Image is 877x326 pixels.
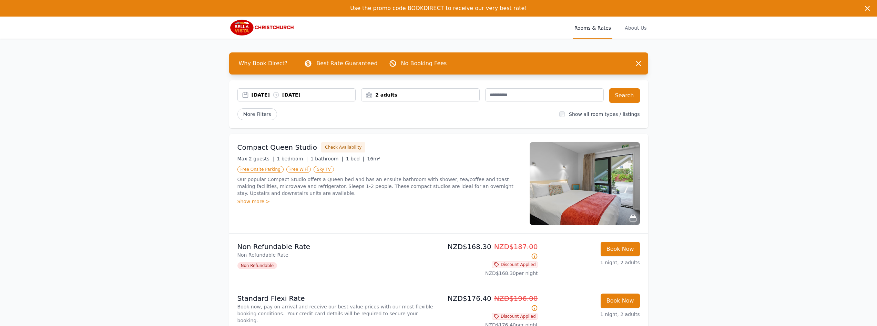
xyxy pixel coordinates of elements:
span: 1 bedroom | [277,156,308,161]
span: Why Book Direct? [233,57,293,70]
span: NZD$187.00 [494,243,538,251]
p: Non Refundable Rate [237,251,436,258]
button: Book Now [601,242,640,256]
span: 1 bathroom | [310,156,343,161]
a: About Us [623,17,648,39]
span: NZD$196.00 [494,294,538,303]
span: Discount Applied [492,261,538,268]
p: NZD$176.40 [441,294,538,313]
span: More Filters [237,108,277,120]
h3: Compact Queen Studio [237,142,317,152]
span: 16m² [367,156,380,161]
span: Max 2 guests | [237,156,274,161]
button: Book Now [601,294,640,308]
span: Free Onsite Parking [237,166,284,173]
p: NZD$168.30 per night [441,270,538,277]
span: Non Refundable [237,262,277,269]
button: Check Availability [321,142,365,152]
div: [DATE] [DATE] [252,91,356,98]
span: 1 bed | [346,156,364,161]
p: Non Refundable Rate [237,242,436,251]
p: Standard Flexi Rate [237,294,436,303]
p: No Booking Fees [401,59,447,68]
p: NZD$168.30 [441,242,538,261]
span: Use the promo code BOOKDIRECT to receive our very best rate! [350,5,527,11]
span: Discount Applied [492,313,538,320]
p: 1 night, 2 adults [543,311,640,318]
p: 1 night, 2 adults [543,259,640,266]
span: Free WiFi [286,166,311,173]
div: Show more > [237,198,521,205]
a: Rooms & Rates [573,17,612,39]
label: Show all room types / listings [569,111,640,117]
button: Search [609,88,640,103]
div: 2 adults [361,91,479,98]
p: Book now, pay on arrival and receive our best value prices with our most flexible booking conditi... [237,303,436,324]
p: Our popular Compact Studio offers a Queen bed and has an ensuite bathroom with shower, tea/coffee... [237,176,521,197]
img: Bella Vista Christchurch [229,19,295,36]
span: Sky TV [314,166,334,173]
p: Best Rate Guaranteed [316,59,377,68]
